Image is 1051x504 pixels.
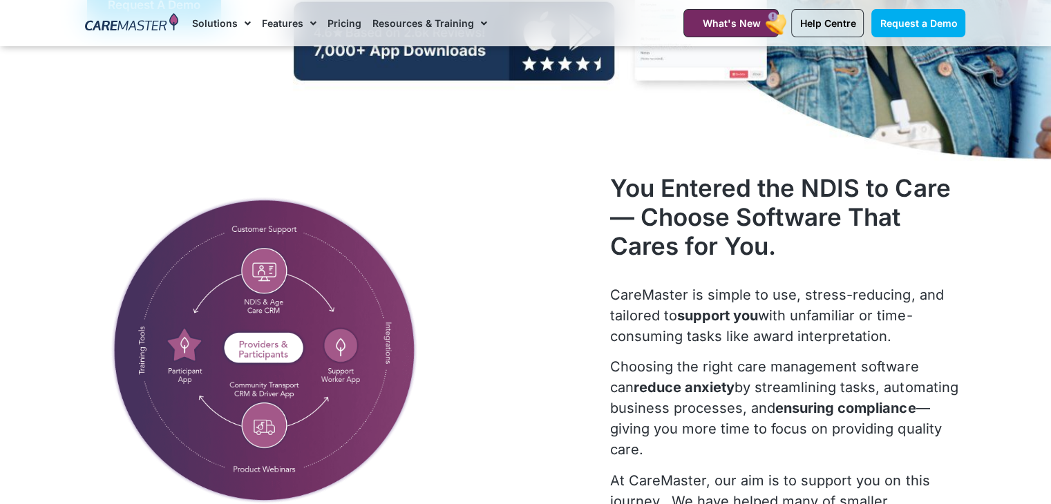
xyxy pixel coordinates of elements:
[610,173,965,260] h2: You Entered the NDIS to Care— Choose Software That Cares for You.
[871,9,965,37] a: Request a Demo
[677,307,758,324] strong: support you
[85,13,178,34] img: CareMaster Logo
[775,400,916,416] strong: ensuring compliance
[702,17,760,29] span: What's New
[610,356,965,460] p: Choosing the right care management software can by streamlining tasks, automating business proces...
[683,9,779,37] a: What's New
[791,9,864,37] a: Help Centre
[634,379,735,396] strong: reduce anxiety
[610,284,965,347] p: CareMaster is simple to use, stress-reducing, and tailored to with unfamiliar or time-consuming t...
[799,17,855,29] span: Help Centre
[880,17,957,29] span: Request a Demo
